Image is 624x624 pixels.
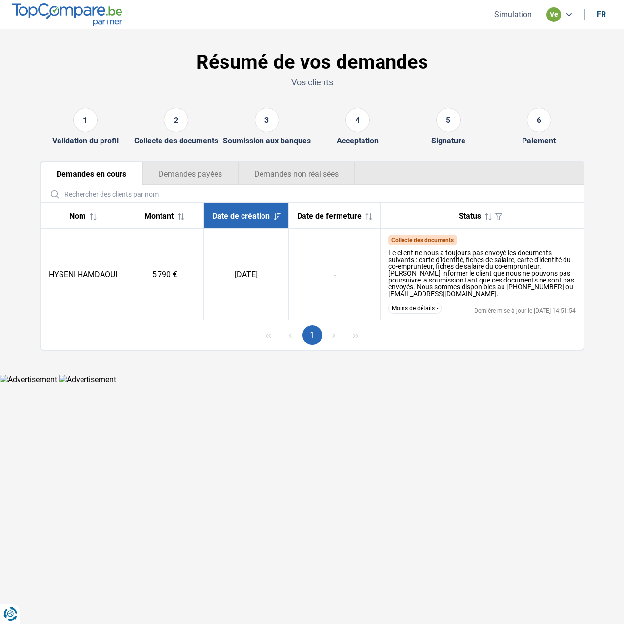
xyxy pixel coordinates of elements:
div: Le client ne nous a toujours pas envoyé les documents suivants : carte d'identité, fiches de sala... [388,249,576,297]
span: Date de fermeture [297,211,362,221]
h1: Résumé de vos demandes [40,51,584,74]
span: Nom [69,211,86,221]
button: Demandes non réalisées [238,162,355,185]
div: Paiement [522,136,556,145]
span: Montant [144,211,174,221]
div: Validation du profil [52,136,119,145]
div: Dernière mise à jour le [DATE] 14:51:54 [474,308,576,314]
img: Advertisement [59,375,116,384]
span: Collecte des documents [391,237,454,243]
div: Collecte des documents [134,136,218,145]
div: 3 [255,108,279,132]
img: TopCompare.be [12,3,122,25]
td: [DATE] [204,229,289,320]
div: 5 [436,108,461,132]
td: 5 790 € [125,229,204,320]
div: Signature [431,136,465,145]
button: Last Page [346,325,365,345]
div: 6 [527,108,551,132]
button: First Page [259,325,278,345]
input: Rechercher des clients par nom [45,185,580,202]
div: 2 [164,108,188,132]
button: Previous Page [281,325,300,345]
button: Demandes en cours [41,162,142,185]
button: Moins de détails [388,303,442,314]
div: 1 [73,108,98,132]
span: Status [459,211,481,221]
div: Acceptation [337,136,379,145]
div: 4 [345,108,370,132]
button: Next Page [324,325,343,345]
div: ve [546,7,561,22]
button: Simulation [491,9,535,20]
td: - [289,229,381,320]
div: fr [597,10,606,19]
div: Soumission aux banques [223,136,311,145]
button: Demandes payées [142,162,238,185]
p: Vos clients [40,76,584,88]
button: Page 1 [302,325,322,345]
td: HYSENI HAMDAOUI [41,229,125,320]
span: Date de création [212,211,270,221]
